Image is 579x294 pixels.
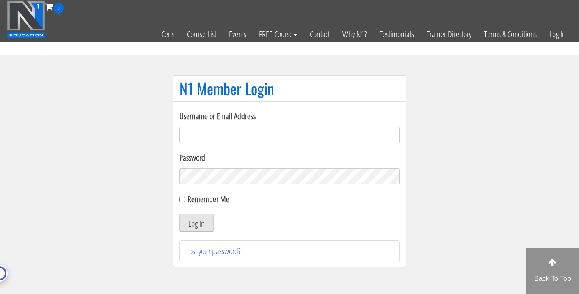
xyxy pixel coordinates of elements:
[253,14,303,55] a: FREE Course
[181,14,223,55] a: Course List
[45,1,64,12] a: 0
[179,110,400,123] label: Username or Email Address
[223,14,253,55] a: Events
[543,14,572,55] a: Log In
[420,14,478,55] a: Trainer Directory
[373,14,420,55] a: Testimonials
[336,14,373,55] a: Why N1?
[155,14,181,55] a: Certs
[7,0,45,38] img: n1-education
[179,151,400,164] label: Password
[187,193,229,205] label: Remember Me
[53,3,64,14] span: 0
[179,80,400,97] h1: N1 Member Login
[303,14,336,55] a: Contact
[186,245,241,257] a: Lost your password?
[179,214,214,232] button: Log In
[478,14,543,55] a: Terms & Conditions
